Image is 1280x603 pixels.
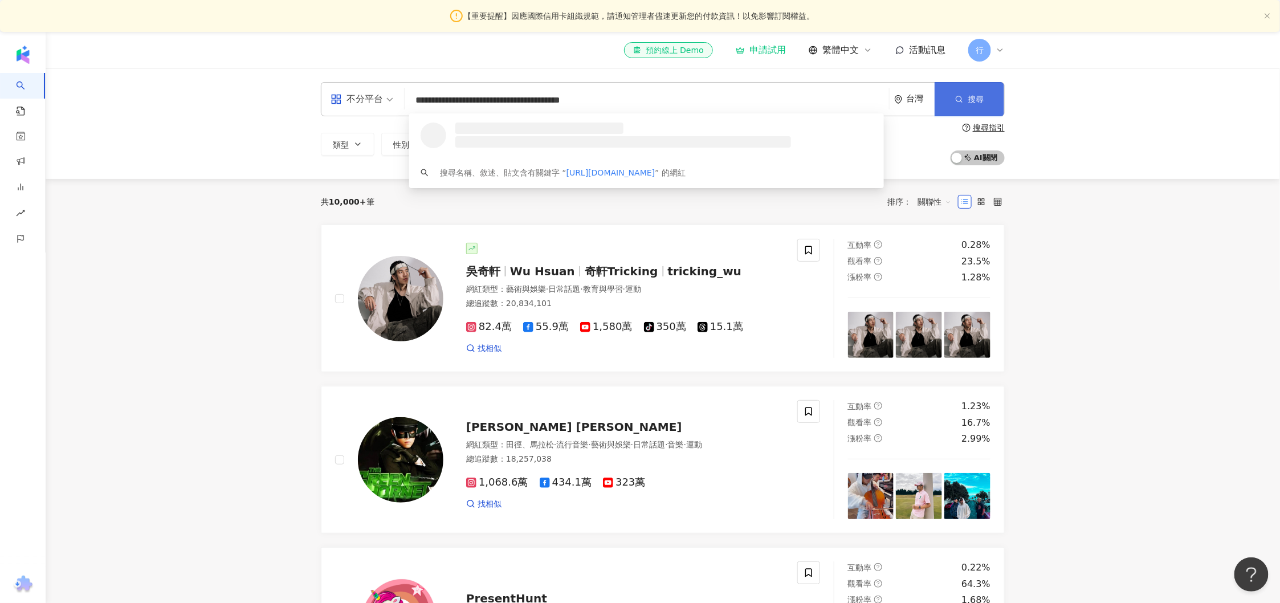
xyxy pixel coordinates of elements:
[624,42,713,58] a: 預約線上 Demo
[466,476,528,488] span: 1,068.6萬
[961,271,990,284] div: 1.28%
[848,312,894,358] img: post-image
[554,440,556,449] span: ·
[12,576,34,594] img: chrome extension
[918,193,952,211] span: 關聯性
[466,298,784,309] div: 總追蹤數 ： 20,834,101
[566,168,655,177] span: [URL][DOMAIN_NAME]
[961,433,990,445] div: 2.99%
[848,256,872,266] span: 觀看率
[633,44,704,56] div: 預約線上 Demo
[963,124,971,132] span: question-circle
[421,169,429,177] span: search
[1264,13,1271,20] button: close
[393,140,409,149] span: 性別
[540,476,592,488] span: 434.1萬
[961,239,990,251] div: 0.28%
[961,400,990,413] div: 1.23%
[909,44,945,55] span: 活動訊息
[466,439,784,451] div: 網紅類型 ：
[466,264,500,278] span: 吳奇軒
[466,499,502,510] a: 找相似
[896,312,942,358] img: post-image
[848,402,872,411] span: 互動率
[506,284,546,294] span: 藝術與娛樂
[580,284,582,294] span: ·
[580,321,633,333] span: 1,580萬
[523,321,569,333] span: 55.9萬
[848,563,872,572] span: 互動率
[591,440,631,449] span: 藝術與娛樂
[1234,557,1269,592] iframe: Help Scout Beacon - Open
[644,321,686,333] span: 350萬
[874,418,882,426] span: question-circle
[874,434,882,442] span: question-circle
[698,321,743,333] span: 15.1萬
[848,418,872,427] span: 觀看率
[440,166,686,179] div: 搜尋名稱、敘述、貼文含有關鍵字 “ ” 的網紅
[546,284,548,294] span: ·
[973,123,1005,132] div: 搜尋指引
[331,90,383,108] div: 不分平台
[466,420,682,434] span: [PERSON_NAME] [PERSON_NAME]
[466,454,784,465] div: 總追蹤數 ： 18,257,038
[463,10,814,22] span: 【重要提醒】因應國際信用卡組織規範，請通知管理者儘速更新您的付款資訊！以免影響訂閱權益。
[548,284,580,294] span: 日常話題
[684,440,686,449] span: ·
[961,255,990,268] div: 23.5%
[968,95,984,104] span: 搜尋
[686,440,702,449] span: 運動
[623,284,625,294] span: ·
[358,417,443,503] img: KOL Avatar
[603,476,645,488] span: 323萬
[848,434,872,443] span: 漲粉率
[321,225,1005,372] a: KOL Avatar吳奇軒Wu Hsuan奇軒Trickingtricking_wu網紅類型：藝術與娛樂·日常話題·教育與學習·運動總追蹤數：20,834,10182.4萬55.9萬1,580萬...
[321,197,374,206] div: 共 筆
[822,44,859,56] span: 繁體中文
[16,73,39,117] a: search
[466,284,784,295] div: 網紅類型 ：
[585,264,658,278] span: 奇軒Tricking
[894,95,903,104] span: environment
[478,499,502,510] span: 找相似
[874,563,882,571] span: question-circle
[874,273,882,281] span: question-circle
[874,402,882,410] span: question-circle
[736,44,786,56] a: 申請試用
[510,264,575,278] span: Wu Hsuan
[874,580,882,588] span: question-circle
[556,440,588,449] span: 流行音樂
[358,256,443,341] img: KOL Avatar
[848,241,872,250] span: 互動率
[506,440,554,449] span: 田徑、馬拉松
[874,257,882,265] span: question-circle
[874,241,882,248] span: question-circle
[583,284,623,294] span: 教育與學習
[331,93,342,105] span: appstore
[329,197,366,206] span: 10,000+
[668,440,684,449] span: 音樂
[633,440,665,449] span: 日常話題
[935,82,1004,116] button: 搜尋
[588,440,590,449] span: ·
[466,343,502,355] a: 找相似
[625,284,641,294] span: 運動
[961,578,990,590] div: 64.3%
[944,473,990,519] img: post-image
[976,44,984,56] span: 行
[466,321,512,333] span: 82.4萬
[381,133,435,156] button: 性別
[906,94,935,104] div: 台灣
[961,417,990,429] div: 16.7%
[631,440,633,449] span: ·
[478,343,502,355] span: 找相似
[14,46,32,64] img: logo icon
[333,140,349,149] span: 類型
[16,202,25,227] span: rise
[961,561,990,574] div: 0.22%
[896,473,942,519] img: post-image
[944,312,990,358] img: post-image
[848,473,894,519] img: post-image
[1264,13,1271,19] span: close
